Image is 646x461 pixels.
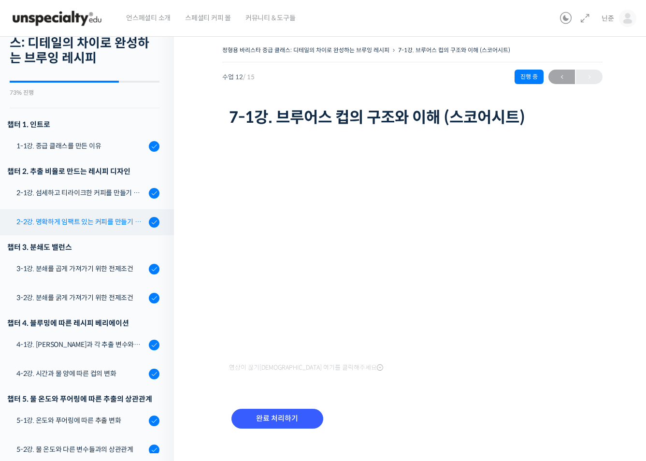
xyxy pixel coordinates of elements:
[7,165,159,178] div: 챕터 2. 추출 비율로 만드는 레시피 디자인
[222,74,255,80] span: 수업 12
[7,392,159,405] div: 챕터 5. 물 온도와 푸어링에 따른 추출의 상관관계
[7,241,159,254] div: 챕터 3. 분쇄도 밸런스
[548,71,575,84] span: ←
[222,46,389,54] a: 정형용 바리스타 중급 클래스: 디테일의 차이로 완성하는 브루잉 레시피
[88,321,100,329] span: 대화
[548,70,575,84] a: ←이전
[16,216,146,227] div: 2-2강. 명확하게 임팩트 있는 커피를 만들기 위한 레시피
[16,444,146,455] div: 5-2강. 물 온도와 다른 변수들과의 상관관계
[243,73,255,81] span: / 15
[10,90,159,96] div: 73% 진행
[7,118,159,131] h3: 챕터 1. 인트로
[16,292,146,303] div: 3-2강. 분쇄를 굵게 가져가기 위한 전제조건
[3,306,64,331] a: 홈
[16,263,146,274] div: 3-1강. 분쇄를 곱게 가져가기 위한 전제조건
[10,21,159,66] h2: 정형용 바리스타 중급 클래스: 디테일의 차이로 완성하는 브루잉 레시피
[16,141,146,151] div: 1-1강. 중급 클래스를 만든 이유
[398,46,510,54] a: 7-1강. 브루어스 컵의 구조와 이해 (스코어시트)
[515,70,544,84] div: 진행 중
[229,364,383,372] span: 영상이 끊기[DEMOGRAPHIC_DATA] 여기를 클릭해주세요
[64,306,125,331] a: 대화
[231,409,323,429] input: 완료 처리하기
[16,339,146,350] div: 4-1강. [PERSON_NAME]과 각 추출 변수와의 상관관계
[7,317,159,330] div: 챕터 4. 블루밍에 따른 레시피 베리에이션
[16,368,146,379] div: 4-2강. 시간과 물 양에 따른 컵의 변화
[602,14,614,23] span: 닌준
[30,321,36,329] span: 홈
[229,108,596,127] h1: 7-1강. 브루어스 컵의 구조와 이해 (스코어시트)
[16,187,146,198] div: 2-1강. 섬세하고 티라이크한 커피를 만들기 위한 레시피
[149,321,161,329] span: 설정
[16,415,146,426] div: 5-1강. 온도와 푸어링에 따른 추출 변화
[125,306,186,331] a: 설정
